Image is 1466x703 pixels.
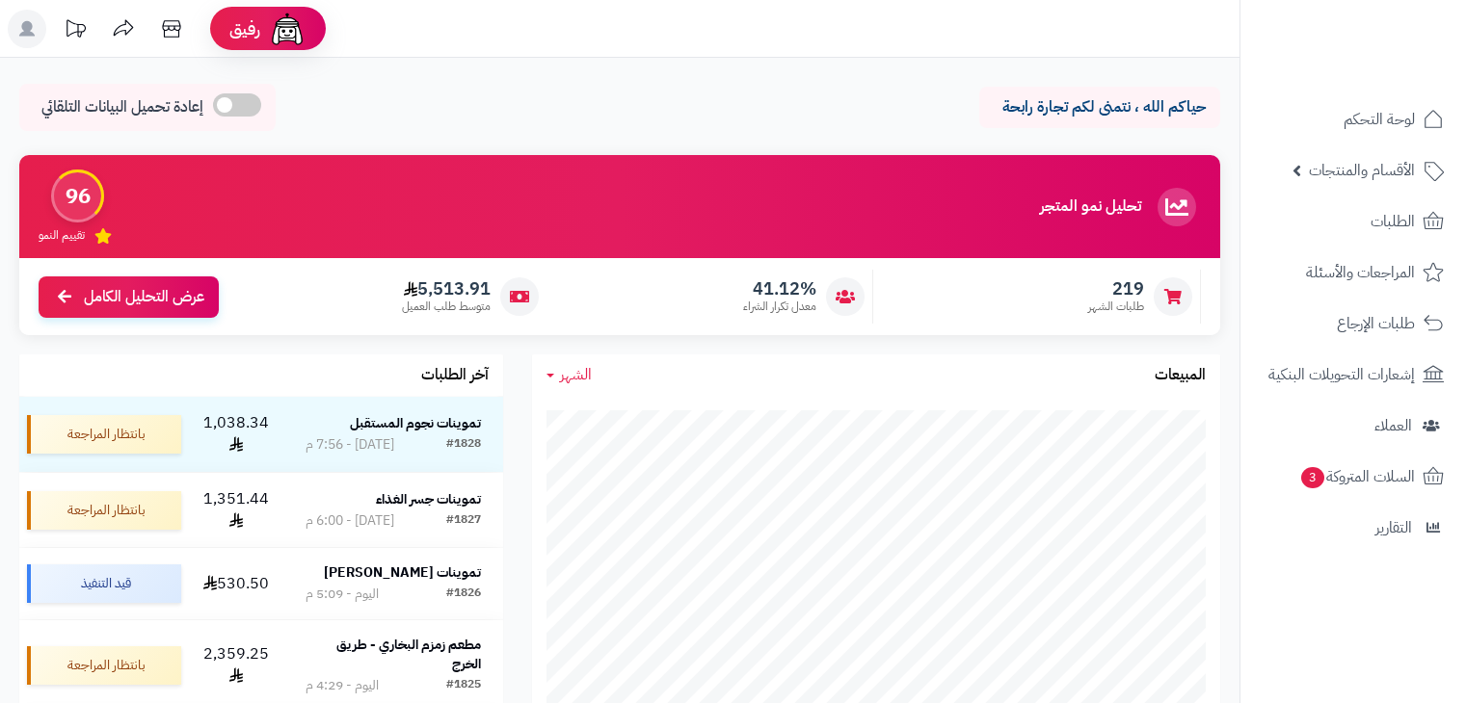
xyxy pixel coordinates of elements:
[324,562,481,583] strong: تموينات [PERSON_NAME]
[1268,361,1415,388] span: إشعارات التحويلات البنكية
[1374,412,1412,439] span: العملاء
[1040,198,1141,216] h3: تحليل نمو المتجر
[1306,259,1415,286] span: المراجعات والأسئلة
[1088,299,1144,315] span: طلبات الشهر
[1337,310,1415,337] span: طلبات الإرجاع
[1252,300,1454,347] a: طلبات الإرجاع
[421,367,489,384] h3: آخر الطلبات
[306,585,379,604] div: اليوم - 5:09 م
[446,585,481,604] div: #1826
[446,676,481,695] div: #1825
[560,363,592,386] span: الشهر
[1309,157,1415,184] span: الأقسام والمنتجات
[743,299,816,315] span: معدل تكرار الشراء
[1252,403,1454,449] a: العملاء
[306,511,394,531] div: [DATE] - 6:00 م
[1301,467,1324,488] span: 3
[1252,505,1454,551] a: التقارير
[1371,208,1415,235] span: الطلبات
[229,17,260,40] span: رفيق
[546,364,592,386] a: الشهر
[189,397,283,472] td: 1,038.34
[51,10,99,53] a: تحديثات المنصة
[1252,249,1454,296] a: المراجعات والأسئلة
[189,548,283,619] td: 530.50
[1252,96,1454,143] a: لوحة التحكم
[1088,278,1144,299] span: 219
[446,435,481,455] div: #1828
[39,227,85,244] span: تقييم النمو
[994,96,1206,118] p: حياكم الله ، نتمنى لكم تجارة رابحة
[84,286,204,308] span: عرض التحليل الكامل
[1252,454,1454,500] a: السلات المتروكة3
[402,299,491,315] span: متوسط طلب العميل
[189,473,283,548] td: 1,351.44
[402,278,491,299] span: 5,513.91
[268,10,307,48] img: ai-face.png
[1252,351,1454,398] a: إشعارات التحويلات البنكية
[27,491,181,530] div: بانتظار المراجعة
[1299,463,1415,490] span: السلات المتروكة
[743,278,816,299] span: 41.12%
[1252,198,1454,245] a: الطلبات
[306,435,394,455] div: [DATE] - 7:56 م
[1375,514,1412,541] span: التقارير
[306,676,379,695] div: اليوم - 4:29 م
[1155,367,1206,384] h3: المبيعات
[446,511,481,531] div: #1827
[1344,106,1415,133] span: لوحة التحكم
[41,96,203,118] span: إعادة تحميل البيانات التلقائي
[336,635,481,674] strong: مطعم زمزم البخاري - طريق الخرج
[376,489,481,509] strong: تموينات جسر الغذاء
[27,646,181,685] div: بانتظار المراجعة
[350,413,481,433] strong: تموينات نجوم المستقبل
[39,276,219,318] a: عرض التحليل الكامل
[27,564,181,603] div: قيد التنفيذ
[27,415,181,454] div: بانتظار المراجعة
